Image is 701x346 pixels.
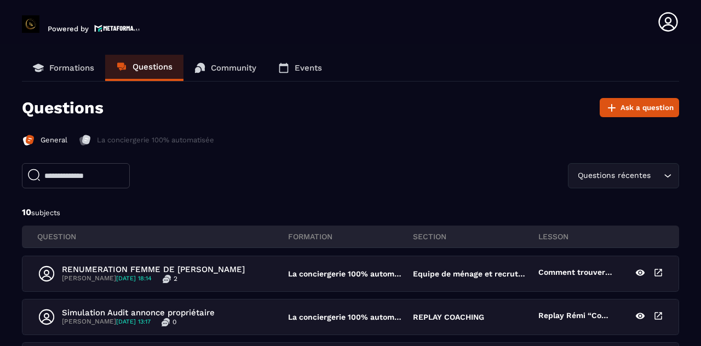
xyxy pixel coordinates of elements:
p: Questions [133,62,173,72]
p: Simulation Audit annonce propriétaire [62,308,215,318]
p: [PERSON_NAME] [62,318,151,326]
p: 10 [22,206,679,218]
p: RENUMERATION FEMME DE [PERSON_NAME] [62,264,245,274]
p: Questions [22,98,104,117]
span: subjects [31,209,60,217]
p: FORMATION [288,232,413,241]
p: General [41,135,67,145]
p: 2 [174,274,177,283]
a: Questions [105,55,183,81]
p: Equipe de ménage et recrutement gestionnaire [413,269,527,278]
img: formation-icon-inac.db86bb20.svg [78,134,91,147]
img: logo-branding [22,15,39,33]
p: lesson [538,232,664,241]
p: Powered by [48,25,89,33]
p: La conciergerie 100% automatisée [97,135,214,145]
button: Ask a question [600,98,679,117]
p: section [413,232,538,241]
p: REPLAY COACHING [413,313,484,321]
p: 0 [173,318,176,326]
p: QUESTION [37,232,288,241]
span: Questions récentes [575,170,653,182]
div: Search for option [568,163,679,188]
input: Search for option [653,170,661,182]
span: [DATE] 13:17 [116,318,151,325]
p: Formations [49,63,94,73]
p: Community [211,63,256,73]
a: Formations [22,55,105,81]
img: logo [94,24,140,33]
p: Comment trouver et former un gestionnaire pour vos logements [538,268,613,280]
p: La conciergerie 100% automatisée [288,313,402,321]
p: [PERSON_NAME] [62,274,152,283]
p: Replay Rémi “Comment préparer l’été et signer des clients ?” [538,311,613,323]
a: Events [267,55,333,81]
img: formation-icon-active.2ea72e5a.svg [22,134,35,147]
span: [DATE] 18:14 [116,275,152,282]
a: Community [183,55,267,81]
p: Events [295,63,322,73]
p: La conciergerie 100% automatisée [288,269,402,278]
